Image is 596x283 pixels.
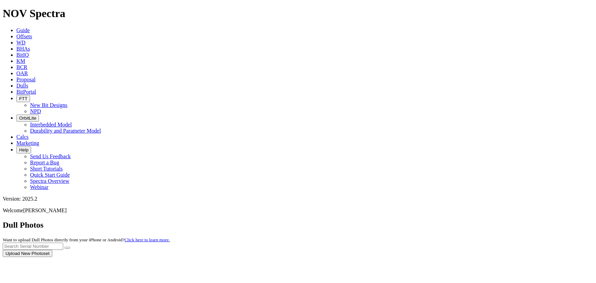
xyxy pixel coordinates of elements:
span: [PERSON_NAME] [23,207,67,213]
a: Marketing [16,140,39,146]
button: Help [16,146,31,153]
a: BHAs [16,46,30,52]
a: Short Tutorials [30,166,63,172]
a: BitPortal [16,89,36,95]
span: FTT [19,96,27,101]
a: Guide [16,27,30,33]
a: Quick Start Guide [30,172,70,178]
a: WD [16,40,26,45]
a: Dulls [16,83,28,89]
a: Durability and Parameter Model [30,128,101,134]
a: New Bit Designs [30,102,67,108]
input: Search Serial Number [3,243,63,250]
a: Webinar [30,184,48,190]
p: Welcome [3,207,593,214]
a: KM [16,58,25,64]
a: Interbedded Model [30,122,72,127]
a: OAR [16,70,28,76]
a: Report a Bug [30,160,59,165]
button: Upload New Photoset [3,250,52,257]
span: Help [19,147,28,152]
a: BitIQ [16,52,29,58]
button: FTT [16,95,30,102]
a: Calcs [16,134,29,140]
a: Click here to learn more. [125,237,170,242]
h2: Dull Photos [3,220,593,230]
div: Version: 2025.2 [3,196,593,202]
a: Offsets [16,33,32,39]
a: NPD [30,108,41,114]
a: Proposal [16,77,36,82]
a: BCR [16,64,27,70]
button: OrbitLite [16,114,39,122]
a: Send Us Feedback [30,153,71,159]
h1: NOV Spectra [3,7,593,20]
a: Spectra Overview [30,178,69,184]
span: OrbitLite [19,116,36,121]
small: Want to upload Dull Photos directly from your iPhone or Android? [3,237,170,242]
